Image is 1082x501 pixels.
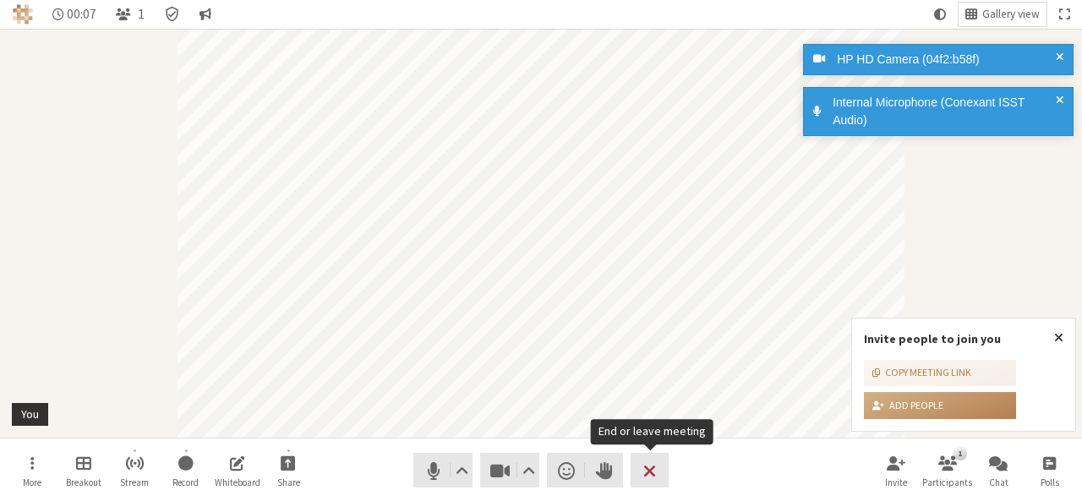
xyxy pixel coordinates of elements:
[954,446,966,460] div: 1
[277,477,300,487] span: Share
[172,477,199,487] span: Record
[922,477,972,487] span: Participants
[480,453,539,487] button: Stop video (Alt+V)
[265,448,312,493] button: Start sharing
[924,448,971,493] button: Open participant list
[138,7,145,21] span: 1
[60,448,107,493] button: Manage Breakout Rooms
[215,477,260,487] span: Whiteboard
[927,3,953,26] button: Using system theme
[959,3,1046,26] button: Change layout
[827,94,1062,129] div: Internal Microphone (Conexant ISST Audio)
[111,448,158,493] button: Start streaming
[864,392,1016,419] button: Add people
[23,477,41,487] span: More
[1052,3,1076,26] button: Fullscreen
[193,3,218,26] button: Conversation
[13,4,33,25] img: Iotum
[989,477,1008,487] span: Chat
[864,360,1016,387] button: Copy meeting link
[46,3,104,26] div: Timer
[109,3,151,26] button: Open participant list
[872,365,971,380] div: Copy meeting link
[631,453,669,487] button: End or leave meeting
[1026,448,1074,493] button: Open poll
[864,331,1001,346] label: Invite people to join you
[120,477,149,487] span: Stream
[66,477,101,487] span: Breakout
[214,448,261,493] button: Open shared whiteboard
[67,7,96,21] span: 00:07
[451,453,472,487] button: Audio settings
[15,406,45,423] div: You
[872,448,920,493] button: Invite participants (Alt+I)
[8,448,56,493] button: Open menu
[157,3,187,26] div: Meeting details Encryption enabled
[413,453,473,487] button: Mute (Alt+A)
[831,51,1062,68] div: HP HD Camera (04f2:b58f)
[1042,319,1075,357] button: Close popover
[518,453,539,487] button: Video setting
[885,477,907,487] span: Invite
[547,453,585,487] button: Send a reaction
[585,453,623,487] button: Raise hand
[162,448,210,493] button: Start recording
[982,8,1040,21] span: Gallery view
[1041,477,1059,487] span: Polls
[975,448,1022,493] button: Open chat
